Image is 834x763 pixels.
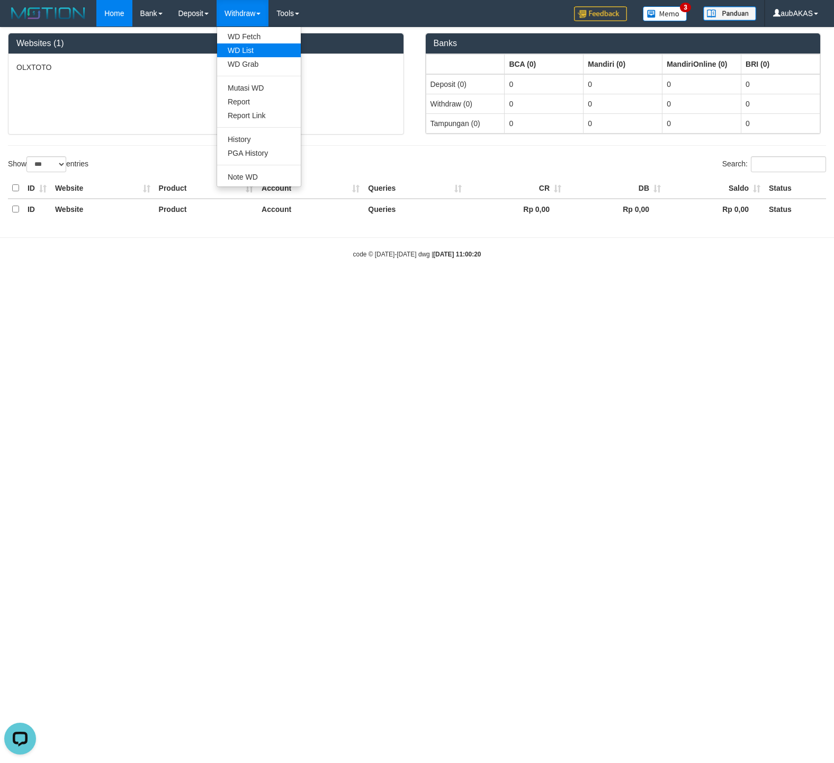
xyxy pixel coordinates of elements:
[217,132,301,146] a: History
[741,74,820,94] td: 0
[662,74,741,94] td: 0
[505,54,584,74] th: Group: activate to sort column ascending
[505,74,584,94] td: 0
[353,251,481,258] small: code © [DATE]-[DATE] dwg |
[8,156,88,172] label: Show entries
[217,146,301,160] a: PGA History
[257,178,364,199] th: Account
[433,251,481,258] strong: [DATE] 11:00:20
[217,30,301,43] a: WD Fetch
[364,199,466,219] th: Queries
[26,156,66,172] select: Showentries
[16,62,396,73] p: OLXTOTO
[566,199,665,219] th: Rp 0,00
[662,94,741,113] td: 0
[426,74,505,94] td: Deposit (0)
[16,39,396,48] h3: Websites (1)
[51,199,155,219] th: Website
[217,170,301,184] a: Note WD
[765,178,826,199] th: Status
[257,199,364,219] th: Account
[155,178,258,199] th: Product
[466,199,566,219] th: Rp 0,00
[217,81,301,95] a: Mutasi WD
[584,54,662,74] th: Group: activate to sort column ascending
[643,6,687,21] img: Button%20Memo.svg
[505,113,584,133] td: 0
[662,54,741,74] th: Group: activate to sort column ascending
[434,39,813,48] h3: Banks
[505,94,584,113] td: 0
[4,4,36,36] button: Open LiveChat chat widget
[741,94,820,113] td: 0
[741,113,820,133] td: 0
[426,94,505,113] td: Withdraw (0)
[566,178,665,199] th: DB
[584,113,662,133] td: 0
[8,5,88,21] img: MOTION_logo.png
[217,95,301,109] a: Report
[23,178,51,199] th: ID
[722,156,826,172] label: Search:
[426,113,505,133] td: Tampungan (0)
[364,178,466,199] th: Queries
[665,199,765,219] th: Rp 0,00
[662,113,741,133] td: 0
[584,74,662,94] td: 0
[584,94,662,113] td: 0
[466,178,566,199] th: CR
[703,6,756,21] img: panduan.png
[426,54,505,74] th: Group: activate to sort column ascending
[680,3,691,12] span: 3
[574,6,627,21] img: Feedback.jpg
[217,43,301,57] a: WD List
[765,199,826,219] th: Status
[665,178,765,199] th: Saldo
[217,57,301,71] a: WD Grab
[23,199,51,219] th: ID
[751,156,826,172] input: Search:
[741,54,820,74] th: Group: activate to sort column ascending
[51,178,155,199] th: Website
[217,109,301,122] a: Report Link
[155,199,258,219] th: Product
